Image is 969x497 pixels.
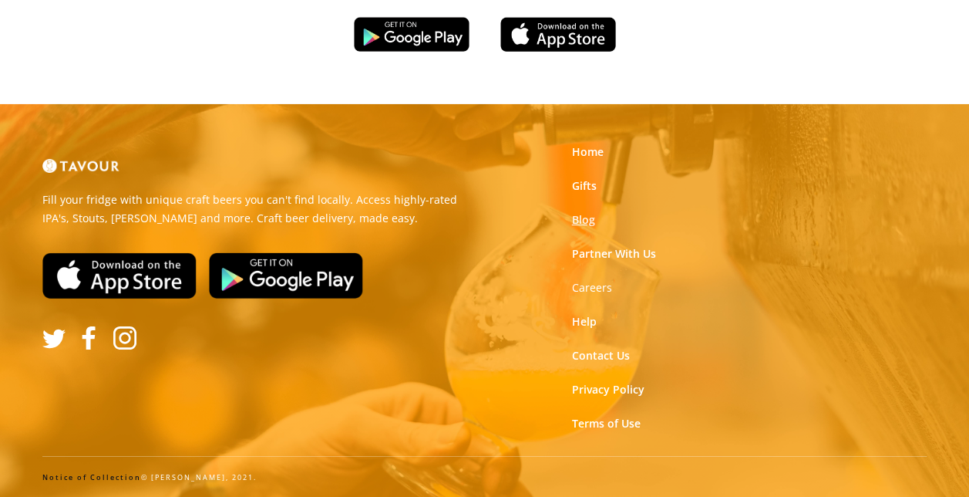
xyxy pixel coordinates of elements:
[572,246,656,262] a: Partner With Us
[42,191,473,228] p: Fill your fridge with unique craft beers you can't find locally. Access highly-rated IPA's, Stout...
[572,178,597,194] a: Gifts
[572,382,644,397] a: Privacy Policy
[572,416,641,431] a: Terms of Use
[572,348,630,363] a: Contact Us
[572,280,612,296] a: Careers
[42,472,141,482] a: Notice of Collection
[572,314,597,330] a: Help
[572,144,604,160] a: Home
[572,212,595,228] a: Blog
[42,472,927,483] div: © [PERSON_NAME], 2021.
